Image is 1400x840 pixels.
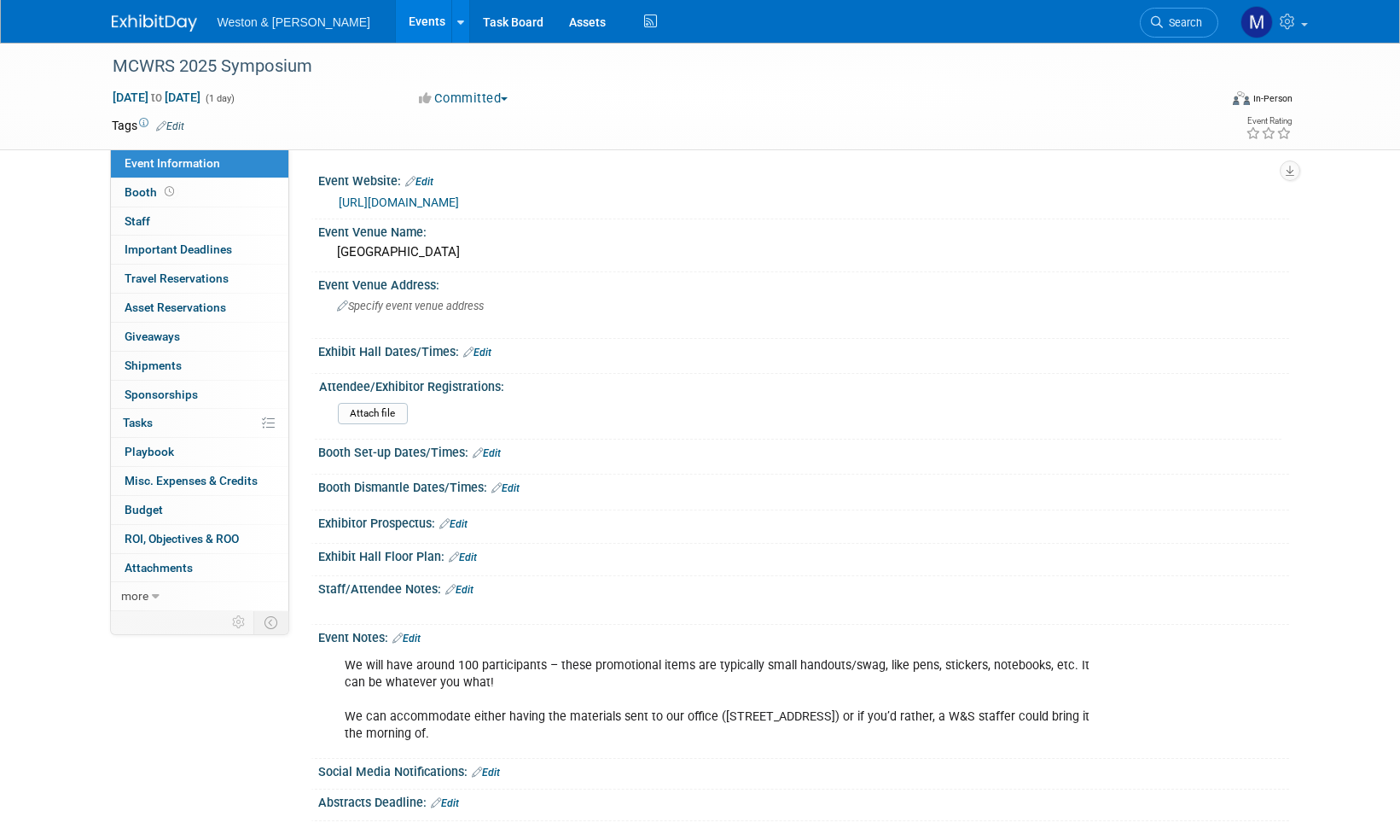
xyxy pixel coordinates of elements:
[125,300,226,314] span: Asset Reservations
[445,584,473,596] a: Edit
[318,219,1289,241] div: Event Venue Name:
[1163,16,1202,29] span: Search
[111,178,288,207] a: Booth
[318,440,1289,462] div: Booth Set-up Dates/Times:
[318,510,1289,533] div: Exhibitor Prospectus:
[111,381,288,409] a: Sponsorships
[472,767,500,779] a: Edit
[111,207,288,236] a: Staff
[111,236,288,264] a: Important Deadlines
[318,790,1289,812] div: Abstracts Deadline:
[318,272,1289,294] div: Event Venue Address:
[125,503,163,516] span: Budget
[112,90,201,105] span: [DATE] [DATE]
[125,271,229,285] span: Travel Reservations
[1140,8,1218,38] a: Search
[111,294,288,322] a: Asset Reservations
[392,633,421,645] a: Edit
[1118,89,1293,114] div: Event Format
[111,323,288,351] a: Giveaways
[111,582,288,610] a: more
[111,438,288,466] a: Playbook
[491,482,520,494] a: Edit
[473,447,501,459] a: Edit
[125,214,150,228] span: Staff
[318,544,1289,566] div: Exhibit Hall Floor Plan:
[125,532,239,545] span: ROI, Objectives & ROO
[121,589,148,603] span: more
[125,185,177,199] span: Booth
[111,265,288,293] a: Travel Reservations
[1252,92,1293,105] div: In-Person
[148,90,165,104] span: to
[319,374,1281,395] div: Attendee/Exhibitor Registrations:
[218,15,370,29] span: Weston & [PERSON_NAME]
[1240,6,1273,38] img: Mary Ann Trujillo
[431,797,459,809] a: Edit
[318,339,1289,361] div: Exhibit Hall Dates/Times:
[125,330,180,343] span: Giveaways
[123,416,153,429] span: Tasks
[331,239,1276,265] div: [GEOGRAPHIC_DATA]
[107,51,1193,82] div: MCWRS 2025 Symposium
[318,576,1289,598] div: Staff/Attendee Notes:
[224,611,254,633] td: Personalize Event Tab Strip
[405,176,433,188] a: Edit
[1233,91,1250,105] img: Format-Inperson.png
[318,475,1289,497] div: Booth Dismantle Dates/Times:
[1246,117,1292,125] div: Event Rating
[111,496,288,524] a: Budget
[125,156,220,170] span: Event Information
[125,242,232,256] span: Important Deadlines
[156,120,184,132] a: Edit
[204,93,235,104] span: (1 day)
[112,117,184,134] td: Tags
[125,445,174,458] span: Playbook
[333,649,1101,751] div: We will have around 100 participants – these promotional items are typically small handouts/swag,...
[125,474,258,487] span: Misc. Expenses & Credits
[413,90,514,108] button: Committed
[337,300,484,312] span: Specify event venue address
[463,347,491,359] a: Edit
[318,625,1289,647] div: Event Notes:
[111,352,288,380] a: Shipments
[318,759,1289,781] div: Social Media Notifications:
[318,168,1289,190] div: Event Website:
[161,185,177,198] span: Booth not reserved yet
[339,195,459,209] a: [URL][DOMAIN_NAME]
[439,518,468,530] a: Edit
[111,409,288,437] a: Tasks
[111,554,288,582] a: Attachments
[111,467,288,495] a: Misc. Expenses & Credits
[125,561,193,575] span: Attachments
[111,525,288,553] a: ROI, Objectives & ROO
[111,149,288,178] a: Event Information
[449,551,477,563] a: Edit
[253,611,288,633] td: Toggle Event Tabs
[125,359,182,372] span: Shipments
[125,388,198,401] span: Sponsorships
[112,15,197,32] img: ExhibitDay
